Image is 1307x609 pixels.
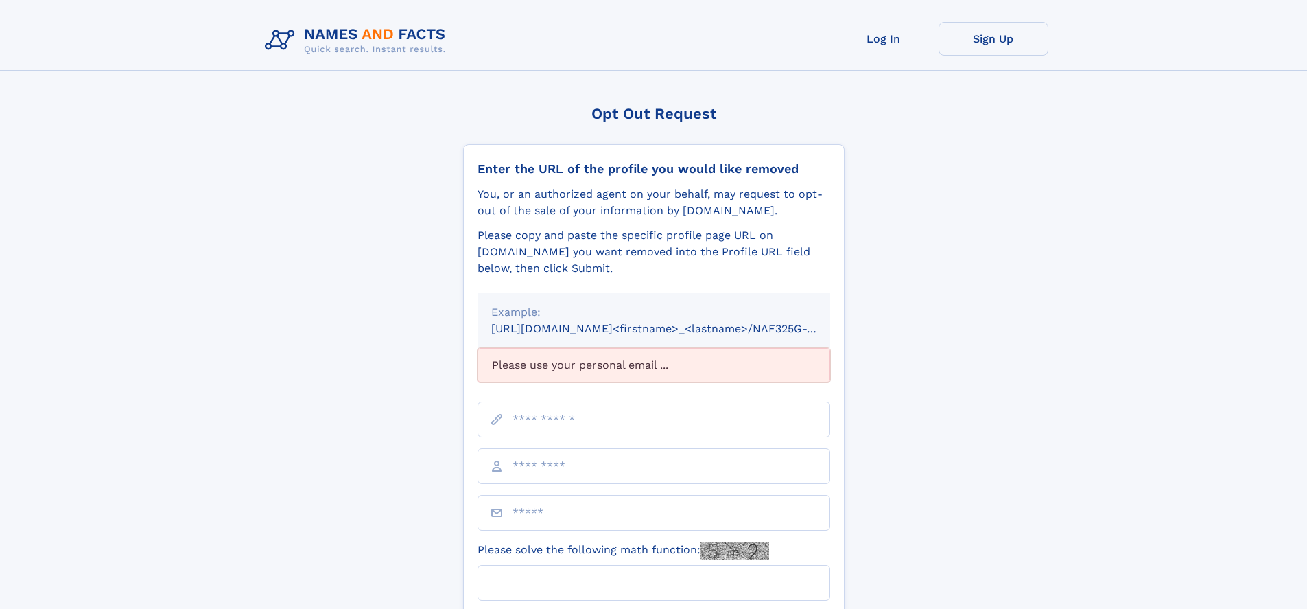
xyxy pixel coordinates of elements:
a: Sign Up [939,22,1048,56]
div: Opt Out Request [463,105,845,122]
small: [URL][DOMAIN_NAME]<firstname>_<lastname>/NAF325G-xxxxxxxx [491,322,856,335]
a: Log In [829,22,939,56]
label: Please solve the following math function: [478,542,769,560]
div: Please copy and paste the specific profile page URL on [DOMAIN_NAME] you want removed into the Pr... [478,227,830,277]
div: Example: [491,304,816,321]
div: You, or an authorized agent on your behalf, may request to opt-out of the sale of your informatio... [478,186,830,219]
div: Enter the URL of the profile you would like removed [478,161,830,176]
img: Logo Names and Facts [259,22,457,59]
div: Please use your personal email ... [478,348,830,382]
